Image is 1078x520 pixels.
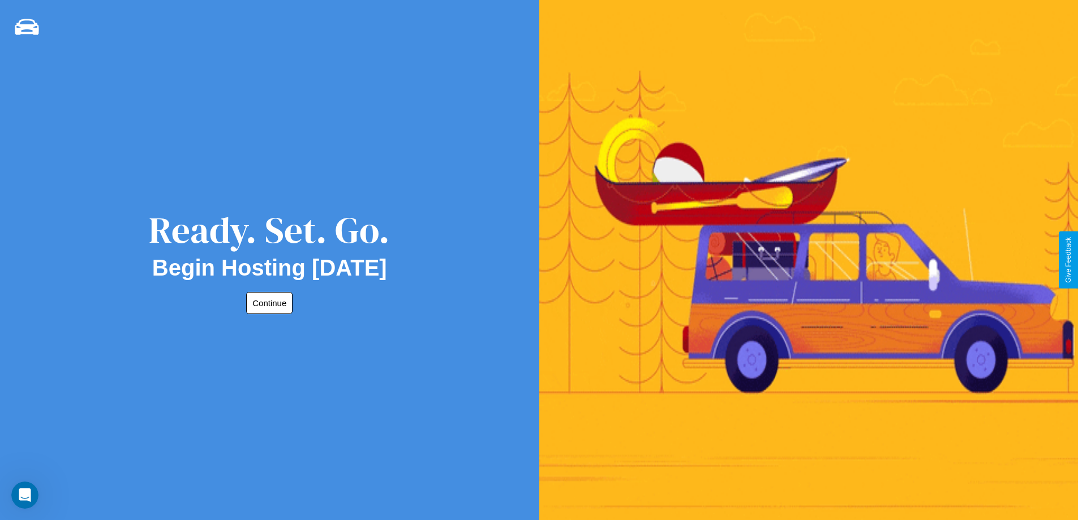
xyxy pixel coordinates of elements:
[152,255,387,281] h2: Begin Hosting [DATE]
[149,205,390,255] div: Ready. Set. Go.
[1064,237,1072,283] div: Give Feedback
[11,482,38,509] iframe: Intercom live chat
[246,292,293,314] button: Continue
